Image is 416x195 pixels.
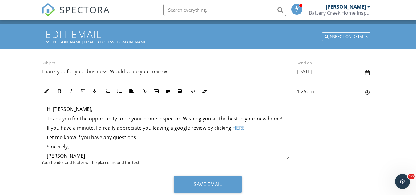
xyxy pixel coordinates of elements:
p: Let me know if you have any questions. [47,134,284,141]
button: Align [127,85,139,97]
button: Inline Style [42,85,54,97]
div: Your header and footer will be placed around the text. [42,160,289,165]
button: Colors [89,85,100,97]
button: Insert Image (Ctrl+P) [150,85,162,97]
span: 10 [408,174,415,179]
input: Search everything... [163,4,286,16]
button: Ordered List [102,85,114,97]
p: Thank you for the opportunity to be your home inspector. Wishing you all the best in your new home! [47,115,284,122]
label: Subject [42,60,55,66]
a: Inspection Details [322,33,370,39]
button: Underline (Ctrl+U) [77,85,89,97]
span: SPECTORA [59,3,110,16]
p: Sincerely, [47,143,284,150]
input: Please Select [297,64,374,79]
button: Clear Formatting [199,85,210,97]
button: Unordered List [114,85,125,97]
div: Battery Creek Home Inspections, LLC [309,10,370,16]
button: Code View [187,85,199,97]
input: Please Select [297,84,374,99]
div: Inspection Details [322,32,370,41]
button: Italic (Ctrl+I) [65,85,77,97]
button: Save Email [174,176,242,193]
p: Hi [PERSON_NAME], [47,106,284,112]
img: The Best Home Inspection Software - Spectora [42,3,55,17]
p: If you have a minute, I'd really appreciate you leaving a google review by clicking: [47,124,284,131]
button: Bold (Ctrl+B) [54,85,65,97]
a: HERE [232,124,245,131]
iframe: Intercom live chat [395,174,410,189]
button: Insert Link (Ctrl+K) [139,85,150,97]
button: Insert Table [174,85,185,97]
div: to: [PERSON_NAME][EMAIL_ADDRESS][DOMAIN_NAME] [46,39,370,44]
div: [PERSON_NAME] [326,4,366,10]
p: [PERSON_NAME] [47,152,284,159]
h1: Edit Email [46,29,370,39]
button: Insert Video [162,85,174,97]
label: Send on [297,60,312,66]
a: SPECTORA [42,8,110,21]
